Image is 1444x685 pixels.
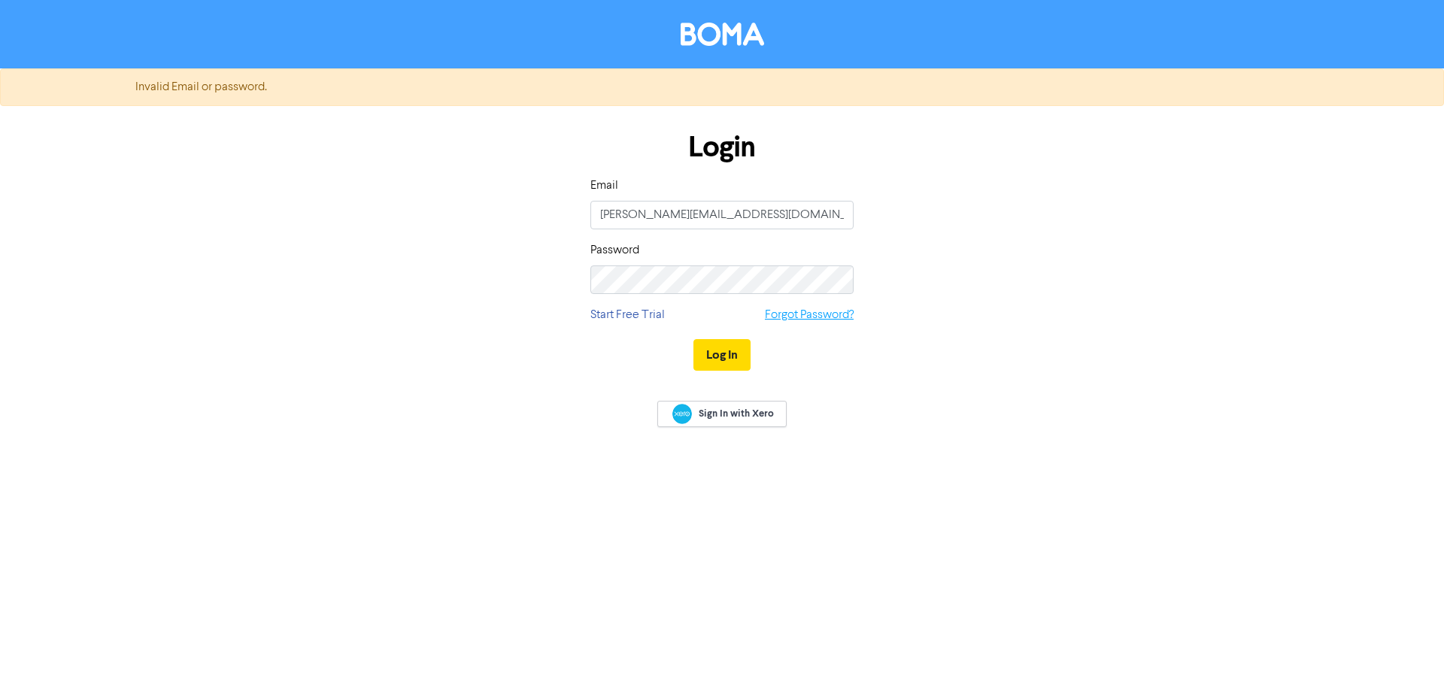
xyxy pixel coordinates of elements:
[765,306,854,324] a: Forgot Password?
[1369,613,1444,685] iframe: Chat Widget
[124,78,1320,96] div: Invalid Email or password.
[657,401,787,427] a: Sign In with Xero
[672,404,692,424] img: Xero logo
[699,407,774,420] span: Sign In with Xero
[590,306,665,324] a: Start Free Trial
[590,241,639,259] label: Password
[590,177,618,195] label: Email
[590,130,854,165] h1: Login
[681,23,764,46] img: BOMA Logo
[693,339,751,371] button: Log In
